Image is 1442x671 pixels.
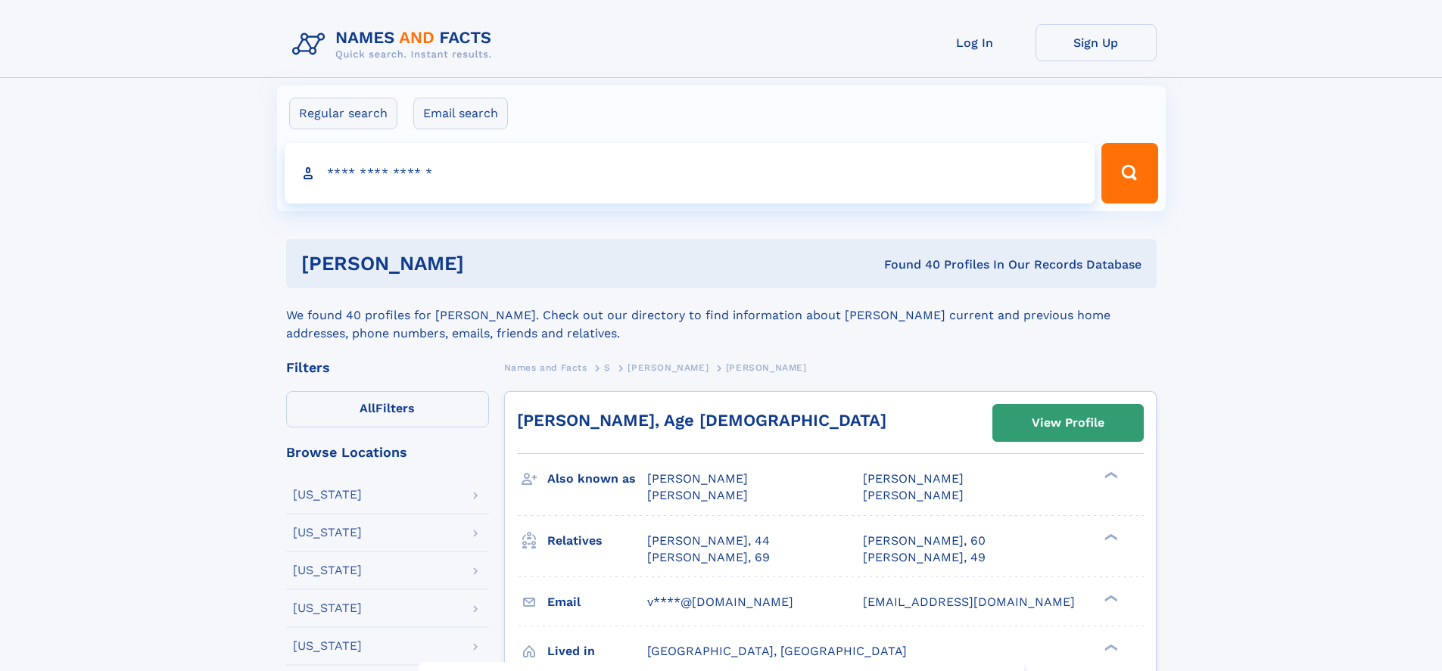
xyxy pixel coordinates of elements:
a: [PERSON_NAME], 44 [647,533,770,549]
label: Email search [413,98,508,129]
a: View Profile [993,405,1143,441]
span: [PERSON_NAME] [863,471,964,486]
span: [PERSON_NAME] [863,488,964,502]
span: [PERSON_NAME] [647,471,748,486]
span: All [360,401,375,415]
span: [PERSON_NAME] [628,362,709,373]
h3: Relatives [547,528,647,554]
a: [PERSON_NAME], Age [DEMOGRAPHIC_DATA] [517,411,886,430]
h3: Email [547,589,647,615]
div: [US_STATE] [293,489,362,501]
a: [PERSON_NAME], 60 [863,533,986,549]
a: Names and Facts [504,358,587,377]
div: [US_STATE] [293,602,362,614]
span: S [604,362,611,373]
span: [EMAIL_ADDRESS][DOMAIN_NAME] [863,595,1075,609]
div: View Profile [1032,405,1104,440]
span: [PERSON_NAME] [726,362,807,373]
a: Sign Up [1036,24,1157,61]
span: [PERSON_NAME] [647,488,748,502]
label: Filters [286,391,489,427]
a: Log In [914,24,1036,61]
div: ❯ [1101,642,1119,652]
div: Found 40 Profiles In Our Records Database [674,256,1141,273]
div: ❯ [1101,532,1119,542]
a: [PERSON_NAME] [628,358,709,377]
a: S [604,358,611,377]
h3: Also known as [547,466,647,492]
h1: [PERSON_NAME] [301,254,674,273]
div: We found 40 profiles for [PERSON_NAME]. Check out our directory to find information about [PERSON... [286,288,1157,343]
div: ❯ [1101,593,1119,603]
a: [PERSON_NAME], 49 [863,549,986,566]
div: Browse Locations [286,446,489,459]
img: Logo Names and Facts [286,24,504,65]
div: [US_STATE] [293,564,362,576]
div: [US_STATE] [293,527,362,539]
button: Search Button [1101,143,1157,203]
div: Filters [286,361,489,374]
a: [PERSON_NAME], 69 [647,549,770,566]
div: ❯ [1101,471,1119,480]
div: [US_STATE] [293,640,362,652]
span: [GEOGRAPHIC_DATA], [GEOGRAPHIC_DATA] [647,644,907,658]
input: search input [285,143,1095,203]
label: Regular search [289,98,397,129]
h3: Lived in [547,638,647,664]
